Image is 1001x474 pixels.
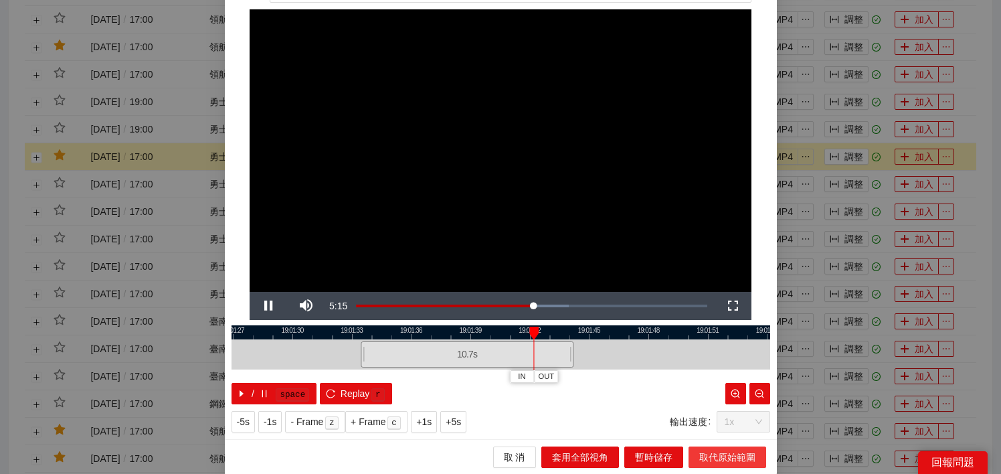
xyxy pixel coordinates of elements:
div: 回報問題 [918,451,988,474]
div: Progress Bar [356,305,707,307]
button: 暫時儲存 [624,447,683,468]
span: -1s [264,414,276,429]
button: Mute [287,292,325,320]
button: -5s [232,411,255,432]
kbd: space [276,388,309,402]
button: -1s [258,411,282,432]
button: - Framez [285,411,345,432]
button: +5s [440,411,466,432]
span: + Frame [351,414,386,429]
span: pause [260,389,269,400]
button: 套用全部視角 [541,447,619,468]
label: 輸出速度 [670,411,717,432]
kbd: r [371,388,385,402]
button: +1s [411,411,437,432]
button: zoom-in [725,383,746,404]
kbd: c [387,416,401,430]
span: zoom-out [755,389,764,400]
span: 暫時儲存 [635,450,672,465]
div: Video Player [250,9,751,292]
span: 5:15 [329,301,347,311]
button: 取 消 [493,447,536,468]
span: IN [518,371,525,383]
button: reloadReplayr [320,383,391,404]
span: 取 消 [504,450,525,465]
button: Pause [250,292,287,320]
span: 套用全部視角 [552,450,608,465]
span: reload [326,389,335,400]
button: + Framec [345,411,407,432]
span: +5s [446,414,461,429]
button: zoom-out [749,383,770,404]
span: 取代原始範圍 [699,450,755,465]
span: zoom-in [731,389,740,400]
div: 10.7 s [361,341,574,368]
button: IN [510,370,534,383]
span: Replay [341,386,370,401]
button: 取代原始範圍 [689,447,766,468]
span: -5s [237,414,250,429]
kbd: z [325,416,339,430]
span: 1x [725,412,762,432]
span: caret-right [237,389,246,400]
span: - Frame [290,414,323,429]
span: / [252,386,254,401]
button: Fullscreen [714,292,751,320]
button: caret-right/pausespace [232,383,317,404]
span: OUT [539,371,555,383]
span: +1s [416,414,432,429]
button: OUT [534,370,558,383]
